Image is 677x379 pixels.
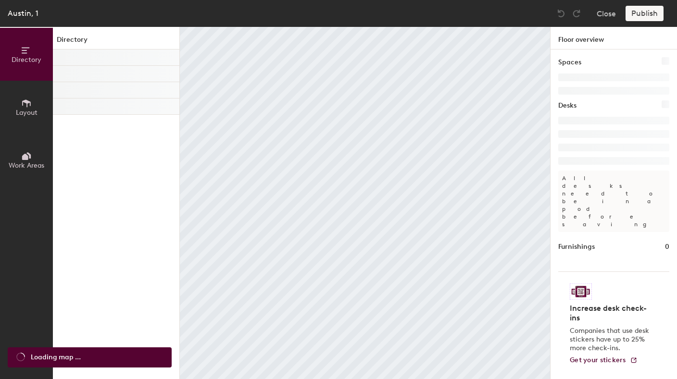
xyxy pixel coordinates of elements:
[558,100,577,111] h1: Desks
[8,7,38,19] div: Austin, 1
[558,57,581,68] h1: Spaces
[53,35,179,49] h1: Directory
[558,242,595,252] h1: Furnishings
[597,6,616,21] button: Close
[12,56,41,64] span: Directory
[31,352,81,363] span: Loading map ...
[572,9,581,18] img: Redo
[570,304,652,323] h4: Increase desk check-ins
[180,27,550,379] canvas: Map
[551,27,677,49] h1: Floor overview
[16,109,38,117] span: Layout
[570,283,592,300] img: Sticker logo
[558,171,669,232] p: All desks need to be in a pod before saving
[556,9,566,18] img: Undo
[570,327,652,353] p: Companies that use desk stickers have up to 25% more check-ins.
[570,356,638,365] a: Get your stickers
[665,242,669,252] h1: 0
[9,161,44,170] span: Work Areas
[570,356,626,364] span: Get your stickers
